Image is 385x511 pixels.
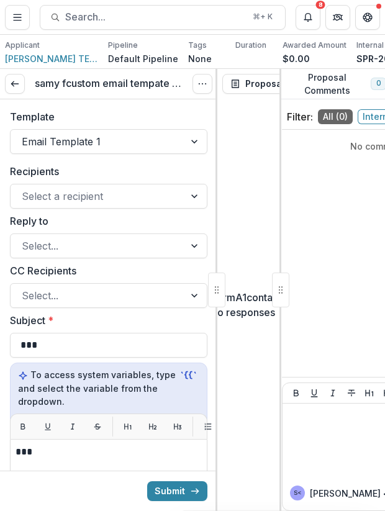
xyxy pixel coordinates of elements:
[18,368,199,408] p: To access system variables, type and select the variable from the dropdown.
[10,313,200,328] label: Subject
[63,417,83,436] button: Italic
[5,40,40,51] p: Applicant
[10,214,200,228] label: Reply to
[294,490,302,496] div: Sammy <sammy@trytemelio.com>
[250,10,275,24] div: ⌘ + K
[198,417,218,436] button: List
[376,79,381,88] span: 0
[65,11,245,23] span: Search...
[287,109,313,124] p: Filter:
[235,40,266,51] p: Duration
[307,386,322,400] button: Underline
[188,40,207,51] p: Tags
[344,386,359,400] button: Strike
[212,290,286,320] p: Form A1 contains no responses
[35,77,183,90] h3: samy fcustom email tempate v2
[10,109,200,124] label: Template
[283,40,346,51] p: Awarded Amount
[40,5,286,30] button: Search...
[289,386,304,400] button: Bold
[108,52,178,65] p: Default Pipeline
[355,5,380,30] button: Get Help
[188,52,212,65] p: None
[168,417,188,436] button: H3
[88,417,107,436] button: Strikethrough
[318,109,353,124] span: All ( 0 )
[10,263,200,278] label: CC Recipients
[325,386,340,400] button: Italicize
[178,369,199,382] code: `{{`
[192,74,212,94] button: Options
[108,40,138,51] p: Pipeline
[118,417,138,436] button: H1
[5,52,98,65] a: [PERSON_NAME] TEST
[296,5,320,30] button: Notifications
[362,386,377,400] button: Heading 1
[38,417,58,436] button: Underline
[147,481,207,501] button: Submit
[222,74,307,94] button: Proposal
[283,52,310,65] p: $0.00
[13,417,33,436] button: Bold
[10,164,200,179] label: Recipients
[316,1,325,9] div: 8
[143,417,163,436] button: H2
[5,5,30,30] button: Toggle Menu
[325,5,350,30] button: Partners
